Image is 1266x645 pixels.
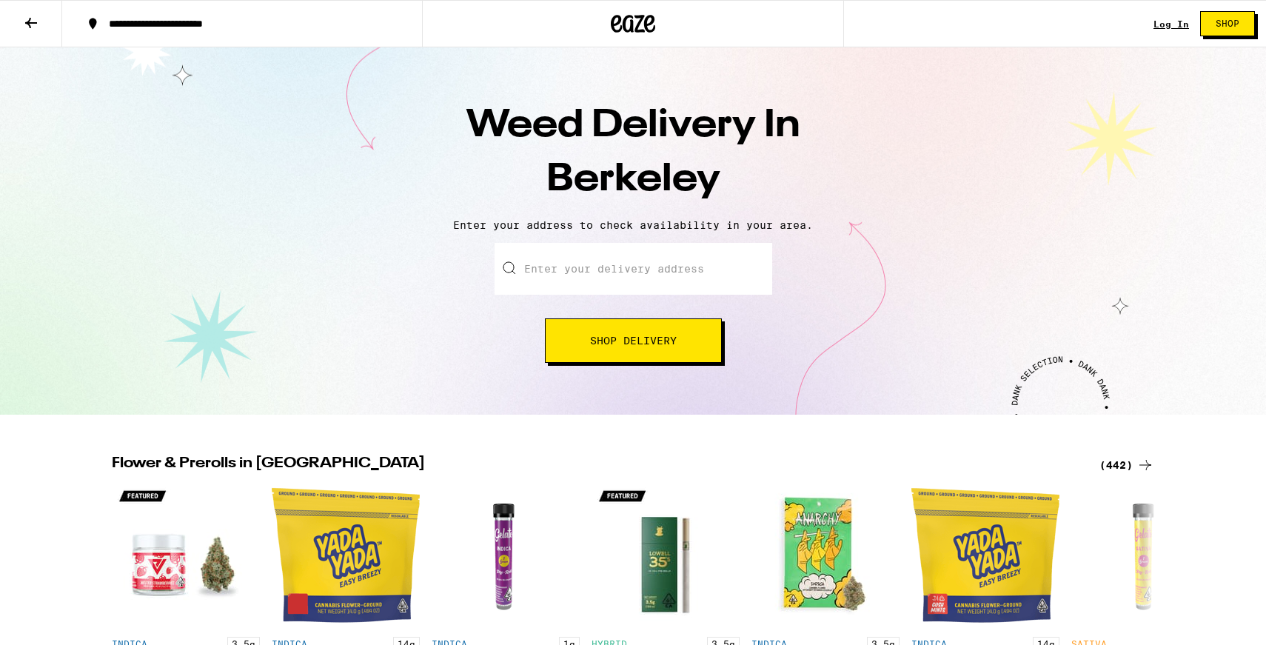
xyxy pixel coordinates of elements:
a: Log In [1153,19,1189,29]
button: Shop [1200,11,1255,36]
h2: Flower & Prerolls in [GEOGRAPHIC_DATA] [112,456,1082,474]
img: Ember Valley - Melted Strawberries - 3.5g [112,481,260,629]
span: Berkeley [546,161,720,199]
img: Yada Yada - Gush Mints Pre-Ground - 14g [911,481,1059,629]
img: Anarchy - Banana OG - 3.5g [751,481,900,629]
a: (442) [1099,456,1154,474]
img: Gelato - Papaya - 1g [432,481,580,629]
img: Gelato - Pineapple Punch - 1g [1071,481,1219,629]
a: Shop [1189,11,1266,36]
span: Shop Delivery [590,335,677,346]
button: Shop Delivery [545,318,722,363]
p: Enter your address to check availability in your area. [15,219,1251,231]
h1: Weed Delivery In [374,99,892,207]
span: Shop [1216,19,1239,28]
img: Yada Yada - Glitter Bomb Pre-Ground - 14g [272,481,420,629]
input: Enter your delivery address [495,243,772,295]
img: Lowell Farms - Lowell 35s: Mind Safari 10-Pack - 3.5g [592,481,740,629]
